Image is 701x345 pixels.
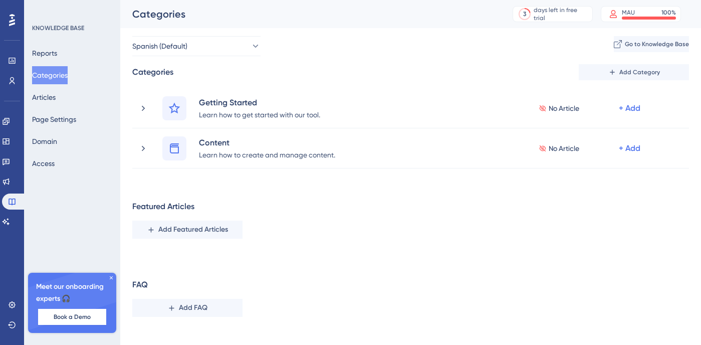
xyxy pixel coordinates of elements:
[38,309,106,325] button: Book a Demo
[661,9,676,17] div: 100 %
[614,36,689,52] button: Go to Knowledge Base
[132,66,173,78] div: Categories
[625,40,689,48] span: Go to Knowledge Base
[523,10,526,18] div: 3
[198,96,321,108] div: Getting Started
[198,148,336,160] div: Learn how to create and manage content.
[549,102,579,114] span: No Article
[132,279,148,291] div: FAQ
[54,313,91,321] span: Book a Demo
[36,281,108,305] span: Meet our onboarding experts 🎧
[158,224,228,236] span: Add Featured Articles
[198,136,336,148] div: Content
[132,40,187,52] span: Spanish (Default)
[622,9,635,17] div: MAU
[132,201,194,213] div: Featured Articles
[132,299,243,317] button: Add FAQ
[619,102,640,114] div: + Add
[579,64,689,80] button: Add Category
[32,154,55,172] button: Access
[179,302,207,314] span: Add FAQ
[132,7,488,21] div: Categories
[132,36,261,56] button: Spanish (Default)
[32,88,56,106] button: Articles
[32,66,68,84] button: Categories
[619,68,660,76] span: Add Category
[32,44,57,62] button: Reports
[198,108,321,120] div: Learn how to get started with our tool.
[619,142,640,154] div: + Add
[32,24,84,32] div: KNOWLEDGE BASE
[32,132,57,150] button: Domain
[534,6,589,22] div: days left in free trial
[549,142,579,154] span: No Article
[32,110,76,128] button: Page Settings
[132,221,243,239] button: Add Featured Articles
